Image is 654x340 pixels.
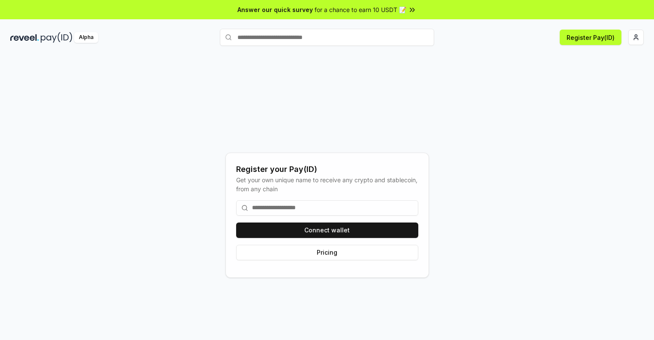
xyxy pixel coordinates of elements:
span: for a chance to earn 10 USDT 📝 [315,5,406,14]
img: pay_id [41,32,72,43]
div: Alpha [74,32,98,43]
div: Get your own unique name to receive any crypto and stablecoin, from any chain [236,175,418,193]
button: Pricing [236,245,418,260]
div: Register your Pay(ID) [236,163,418,175]
button: Register Pay(ID) [560,30,621,45]
img: reveel_dark [10,32,39,43]
span: Answer our quick survey [237,5,313,14]
button: Connect wallet [236,223,418,238]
